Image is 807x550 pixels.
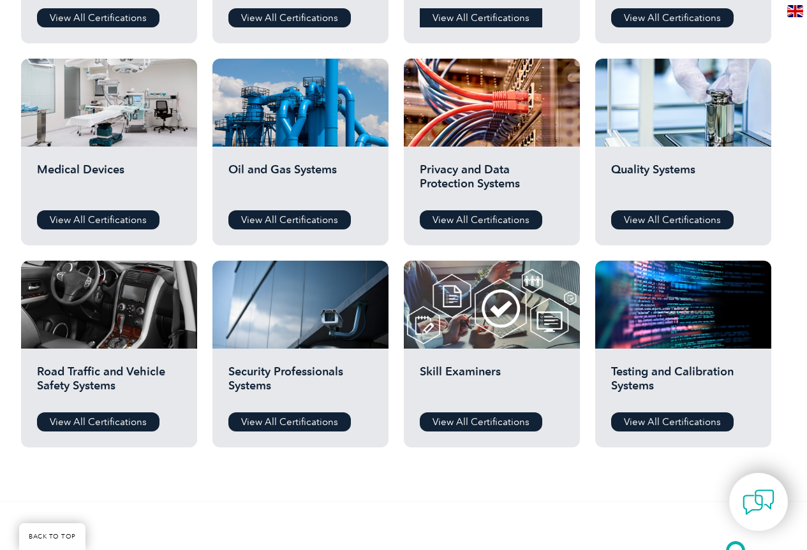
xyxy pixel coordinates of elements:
img: en [787,5,803,17]
a: BACK TO TOP [19,523,85,550]
a: View All Certifications [420,210,542,229]
a: View All Certifications [228,8,351,27]
a: View All Certifications [37,8,159,27]
h2: Oil and Gas Systems [228,163,373,201]
a: View All Certifications [611,210,734,229]
h2: Skill Examiners [420,365,564,403]
h2: Privacy and Data Protection Systems [420,163,564,201]
h2: Security Professionals Systems [228,365,373,403]
a: View All Certifications [228,412,351,431]
a: View All Certifications [420,8,542,27]
img: contact-chat.png [743,486,774,518]
h2: Quality Systems [611,163,755,201]
a: View All Certifications [37,210,159,229]
h2: Medical Devices [37,163,181,201]
a: View All Certifications [420,412,542,431]
a: View All Certifications [37,412,159,431]
a: View All Certifications [228,210,351,229]
h2: Testing and Calibration Systems [611,365,755,403]
a: View All Certifications [611,8,734,27]
h2: Road Traffic and Vehicle Safety Systems [37,365,181,403]
a: View All Certifications [611,412,734,431]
